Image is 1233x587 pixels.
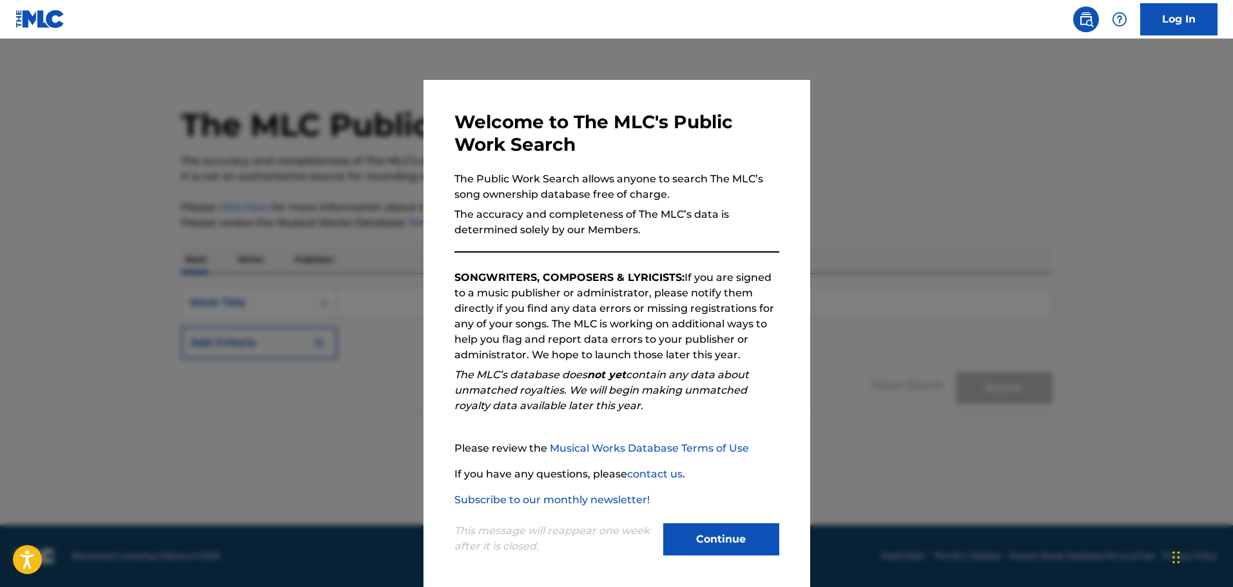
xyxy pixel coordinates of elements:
em: The MLC’s database does contain any data about unmatched royalties. We will begin making unmatche... [454,369,749,412]
p: This message will reappear one week after it is closed. [454,523,655,554]
button: Continue [663,523,779,555]
a: Public Search [1073,6,1099,32]
strong: SONGWRITERS, COMPOSERS & LYRICISTS: [454,271,684,284]
div: Help [1107,6,1132,32]
p: The Public Work Search allows anyone to search The MLC’s song ownership database free of charge. [454,171,779,202]
img: search [1078,12,1094,27]
a: Subscribe to our monthly newsletter! [454,494,650,506]
a: contact us [627,468,683,480]
a: Log In [1140,3,1218,35]
a: Musical Works Database Terms of Use [550,442,749,454]
p: If you have any questions, please . [454,467,779,482]
iframe: Chat Widget [1169,525,1233,587]
div: Drag [1172,538,1180,577]
h3: Welcome to The MLC's Public Work Search [454,111,779,156]
img: MLC Logo [15,10,65,28]
p: The accuracy and completeness of The MLC’s data is determined solely by our Members. [454,207,779,238]
p: Please review the [454,441,779,456]
p: If you are signed to a music publisher or administrator, please notify them directly if you find ... [454,270,779,363]
strong: not yet [587,369,626,381]
img: help [1112,12,1127,27]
